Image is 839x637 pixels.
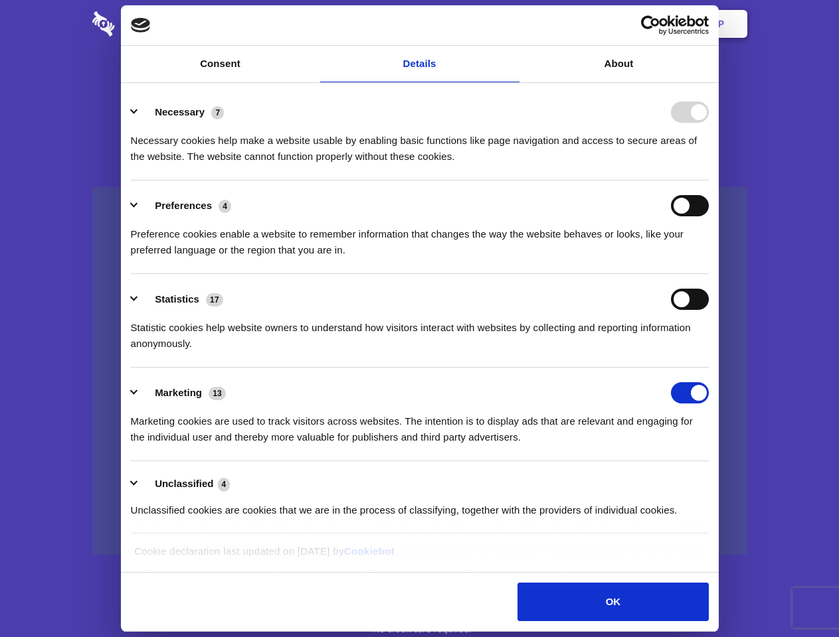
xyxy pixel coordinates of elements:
button: Statistics (17) [131,289,232,310]
a: About [519,46,719,82]
div: Marketing cookies are used to track visitors across websites. The intention is to display ads tha... [131,403,709,445]
a: Usercentrics Cookiebot - opens in a new window [593,15,709,35]
iframe: Drift Widget Chat Controller [773,571,823,621]
button: Marketing (13) [131,382,234,403]
span: 4 [218,478,231,491]
button: Unclassified (4) [131,476,238,492]
span: 4 [219,200,231,213]
a: Cookiebot [344,545,395,557]
button: Necessary (7) [131,102,233,123]
a: Login [603,3,660,44]
a: Pricing [390,3,448,44]
button: OK [517,583,708,621]
img: logo-wordmark-white-trans-d4663122ce5f474addd5e946df7df03e33cb6a1c49d2221995e7729f52c070b2.svg [92,11,206,36]
span: 13 [209,387,226,400]
a: Details [320,46,519,82]
label: Marketing [155,387,202,398]
h1: Eliminate Slack Data Loss. [92,60,747,107]
div: Statistic cookies help website owners to understand how visitors interact with websites by collec... [131,310,709,352]
a: Wistia video thumbnail [92,187,747,555]
label: Preferences [155,200,212,211]
div: Necessary cookies help make a website usable by enabling basic functions like page navigation and... [131,123,709,165]
h4: Auto-redaction of sensitive data, encrypted data sharing and self-destructing private chats. Shar... [92,121,747,165]
a: Consent [121,46,320,82]
span: 17 [206,293,223,307]
button: Preferences (4) [131,195,240,216]
div: Preference cookies enable a website to remember information that changes the way the website beha... [131,216,709,258]
a: Contact [539,3,600,44]
span: 7 [211,106,224,119]
div: Cookie declaration last updated on [DATE] by [124,543,715,569]
label: Statistics [155,293,199,305]
img: logo [131,18,151,33]
label: Necessary [155,106,205,117]
div: Unclassified cookies are cookies that we are in the process of classifying, together with the pro... [131,492,709,518]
